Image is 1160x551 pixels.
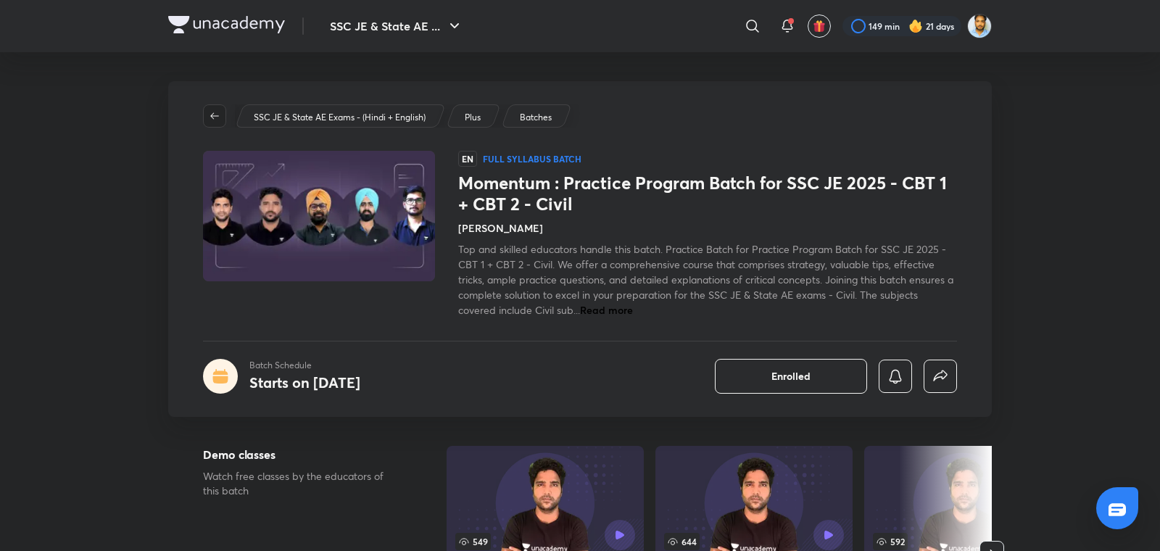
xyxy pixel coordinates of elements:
[168,16,285,37] a: Company Logo
[715,359,867,394] button: Enrolled
[580,303,633,317] span: Read more
[252,111,428,124] a: SSC JE & State AE Exams - (Hindi + English)
[458,173,957,215] h1: Momentum : Practice Program Batch for SSC JE 2025 - CBT 1 + CBT 2 - Civil
[664,533,700,550] span: 644
[203,446,400,463] h5: Demo classes
[458,220,543,236] h4: [PERSON_NAME]
[203,469,400,498] p: Watch free classes by the educators of this batch
[455,533,491,550] span: 549
[463,111,484,124] a: Plus
[201,149,437,283] img: Thumbnail
[771,369,811,384] span: Enrolled
[808,14,831,38] button: avatar
[967,14,992,38] img: Kunal Pradeep
[249,359,360,372] p: Batch Schedule
[813,20,826,33] img: avatar
[908,19,923,33] img: streak
[518,111,555,124] a: Batches
[168,16,285,33] img: Company Logo
[321,12,472,41] button: SSC JE & State AE ...
[483,153,581,165] p: Full Syllabus Batch
[873,533,908,550] span: 592
[465,111,481,124] p: Plus
[458,151,477,167] span: EN
[458,242,953,317] span: Top and skilled educators handle this batch. Practice Batch for Practice Program Batch for SSC JE...
[254,111,426,124] p: SSC JE & State AE Exams - (Hindi + English)
[520,111,552,124] p: Batches
[249,373,360,392] h4: Starts on [DATE]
